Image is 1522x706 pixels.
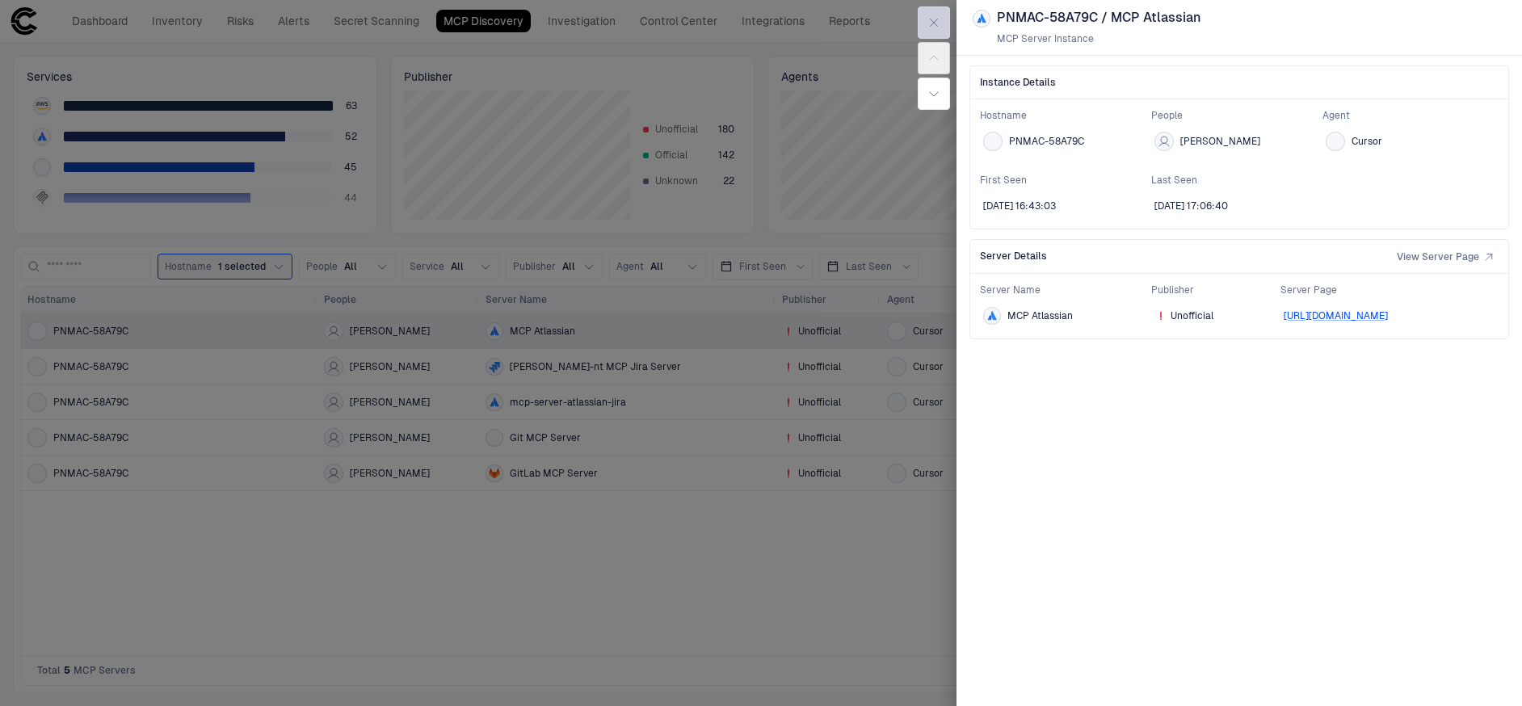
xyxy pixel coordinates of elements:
[1180,135,1260,148] span: [PERSON_NAME]
[1284,310,1388,321] a: [URL][DOMAIN_NAME]
[1151,174,1322,187] span: Last Seen
[980,303,1095,329] button: MCP Atlassian
[1322,109,1494,122] span: Agent
[1154,200,1228,212] div: 8/28/2025 22:06:40 (GMT+00:00 UTC)
[1154,200,1228,212] span: [DATE] 17:06:40
[997,10,1200,26] span: PNMAC-58A79C / MCP Atlassian
[1151,284,1281,296] span: Publisher
[970,66,1508,99] span: Instance Details
[1322,128,1405,154] button: Cursor
[1009,135,1084,148] span: PNMAC-58A79C
[983,200,1056,212] span: [DATE] 16:43:03
[1280,303,1411,329] button: [URL][DOMAIN_NAME]
[1397,250,1479,263] span: View Server Page
[980,284,1151,296] span: Server Name
[1394,246,1499,267] a: View Server Page
[980,193,1078,219] button: 8/28/2025 21:43:03 (GMT+00:00 UTC)
[986,309,999,322] div: Atlassian
[1007,309,1073,322] span: MCP Atlassian
[1171,309,1213,322] span: Unofficial
[983,200,1056,212] div: 8/28/2025 21:43:03 (GMT+00:00 UTC)
[1151,109,1322,122] span: People
[1394,247,1499,267] button: View Server Page
[1151,128,1283,154] button: [PERSON_NAME]
[1151,193,1251,219] button: 8/28/2025 22:06:40 (GMT+00:00 UTC)
[975,12,988,25] div: Atlassian
[1352,135,1382,148] span: Cursor
[1280,284,1488,296] span: Server Page
[980,109,1151,122] span: Hostname
[997,32,1200,45] span: MCP Server Instance
[980,250,1047,263] span: Server Details
[980,128,1107,154] button: PNMAC-58A79C
[980,174,1151,187] span: First Seen
[1151,303,1236,329] button: Unofficial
